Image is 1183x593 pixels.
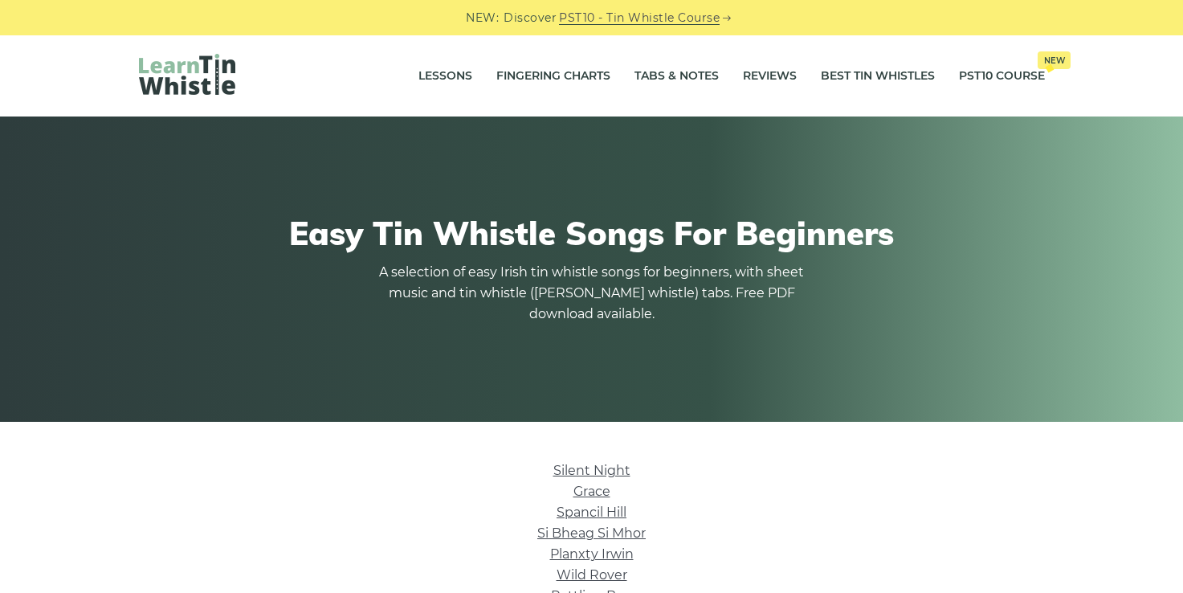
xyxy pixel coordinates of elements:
img: LearnTinWhistle.com [139,54,235,95]
a: Fingering Charts [496,56,610,96]
h1: Easy Tin Whistle Songs For Beginners [139,214,1045,252]
a: PST10 CourseNew [959,56,1045,96]
a: Grace [573,484,610,499]
a: Planxty Irwin [550,546,634,562]
p: A selection of easy Irish tin whistle songs for beginners, with sheet music and tin whistle ([PER... [375,262,809,325]
a: Best Tin Whistles [821,56,935,96]
a: Tabs & Notes [634,56,719,96]
span: New [1038,51,1071,69]
a: Reviews [743,56,797,96]
a: Spancil Hill [557,505,626,520]
a: Silent Night [553,463,630,478]
a: Lessons [418,56,472,96]
a: Wild Rover [557,567,627,583]
a: Si­ Bheag Si­ Mhor [537,526,646,541]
